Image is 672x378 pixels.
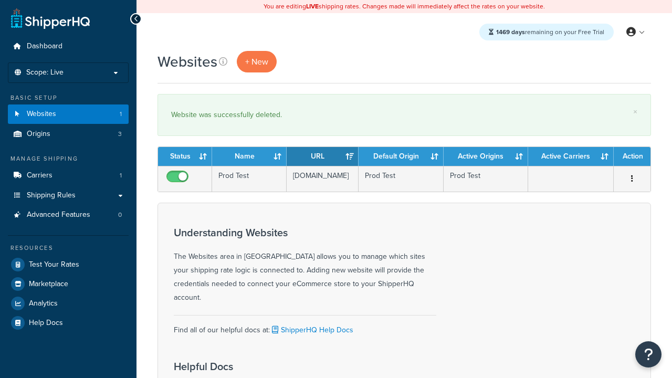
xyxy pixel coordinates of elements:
span: Origins [27,130,50,139]
th: Action [614,147,650,166]
div: remaining on your Free Trial [479,24,614,40]
a: Marketplace [8,275,129,293]
button: Open Resource Center [635,341,661,367]
a: ShipperHQ Home [11,8,90,29]
a: Websites 1 [8,104,129,124]
div: Basic Setup [8,93,129,102]
a: Analytics [8,294,129,313]
h3: Helpful Docs [174,361,363,372]
li: Carriers [8,166,129,185]
a: Shipping Rules [8,186,129,205]
th: Name: activate to sort column ascending [212,147,287,166]
th: Default Origin: activate to sort column ascending [359,147,443,166]
a: Advanced Features 0 [8,205,129,225]
a: × [633,108,637,116]
div: The Websites area in [GEOGRAPHIC_DATA] allows you to manage which sites your shipping rate logic ... [174,227,436,304]
td: Prod Test [359,166,443,192]
th: Active Origins: activate to sort column ascending [444,147,528,166]
span: Websites [27,110,56,119]
td: [DOMAIN_NAME] [287,166,359,192]
th: URL: activate to sort column ascending [287,147,359,166]
span: Scope: Live [26,68,64,77]
span: Help Docs [29,319,63,328]
span: 0 [118,211,122,219]
th: Active Carriers: activate to sort column ascending [528,147,614,166]
span: Shipping Rules [27,191,76,200]
td: Prod Test [212,166,287,192]
span: + New [245,56,268,68]
span: Carriers [27,171,52,180]
a: Carriers 1 [8,166,129,185]
a: Dashboard [8,37,129,56]
div: Website was successfully deleted. [171,108,637,122]
td: Prod Test [444,166,528,192]
span: Dashboard [27,42,62,51]
h3: Understanding Websites [174,227,436,238]
a: ShipperHQ Help Docs [270,324,353,335]
th: Status: activate to sort column ascending [158,147,212,166]
span: Advanced Features [27,211,90,219]
a: Help Docs [8,313,129,332]
span: Test Your Rates [29,260,79,269]
b: LIVE [306,2,319,11]
span: 1 [120,110,122,119]
div: Resources [8,244,129,253]
li: Websites [8,104,129,124]
span: 3 [118,130,122,139]
span: Marketplace [29,280,68,289]
a: Test Your Rates [8,255,129,274]
a: Origins 3 [8,124,129,144]
a: + New [237,51,277,72]
strong: 1469 days [496,27,525,37]
div: Find all of our helpful docs at: [174,315,436,337]
div: Manage Shipping [8,154,129,163]
span: 1 [120,171,122,180]
h1: Websites [157,51,217,72]
li: Origins [8,124,129,144]
li: Advanced Features [8,205,129,225]
span: Analytics [29,299,58,308]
